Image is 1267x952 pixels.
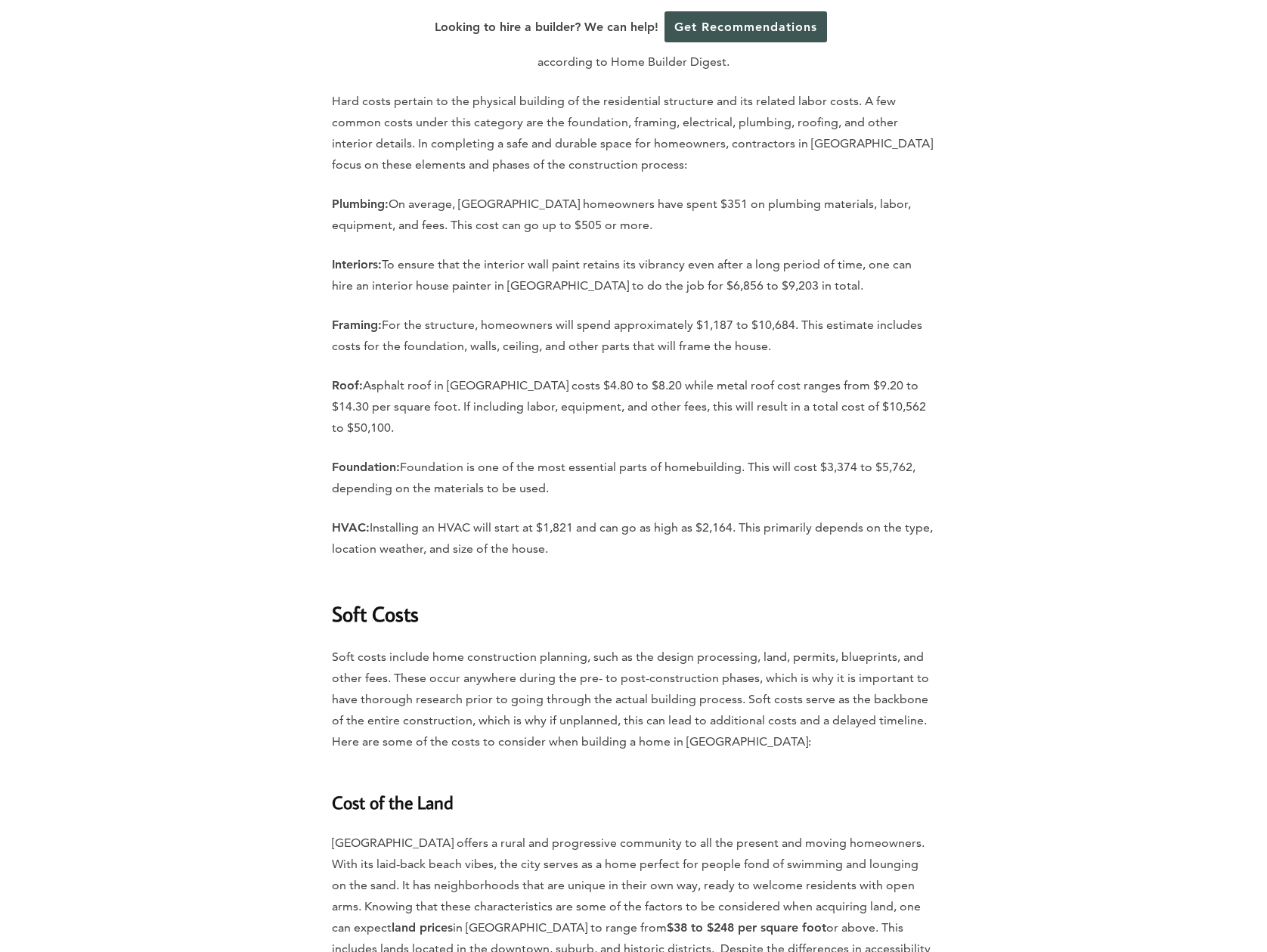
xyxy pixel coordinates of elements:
[332,460,400,474] strong: Foundation:
[332,375,935,439] p: Asphalt roof in [GEOGRAPHIC_DATA] costs $4.80 to $8.20 while metal roof cost ranges from $9.20 to...
[332,318,382,332] strong: Framing:
[977,843,1249,934] iframe: Drift Widget Chat Controller
[332,790,454,814] strong: Cost of the Land
[332,520,370,535] strong: HVAC:
[332,194,935,236] p: On average, [GEOGRAPHIC_DATA] homeowners have spent $351 on plumbing materials, labor, equipment,...
[664,11,827,42] a: Get Recommendations
[667,920,826,935] strong: $38 to $248 per square foot
[332,457,935,499] p: Foundation is one of the most essential parts of homebuilding. This will cost $3,374 to $5,762, d...
[332,517,935,560] p: Installing an HVAC will start at $1,821 and can go as high as $2,164. This primarily depends on t...
[332,91,935,175] p: Hard costs pertain to the physical building of the residential structure and its related labor co...
[332,257,382,271] strong: Interiors:
[332,378,363,392] strong: Roof:
[332,197,389,211] strong: Plumbing:
[332,315,935,357] p: For the structure, homeowners will spend approximately $1,187 to $10,684. This estimate includes ...
[332,600,419,627] strong: Soft Costs
[332,254,935,296] p: To ensure that the interior wall paint retains its vibrancy even after a long period of time, one...
[392,920,453,935] strong: land prices
[332,647,935,752] p: Soft costs include home construction planning, such as the design processing, land, permits, blue...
